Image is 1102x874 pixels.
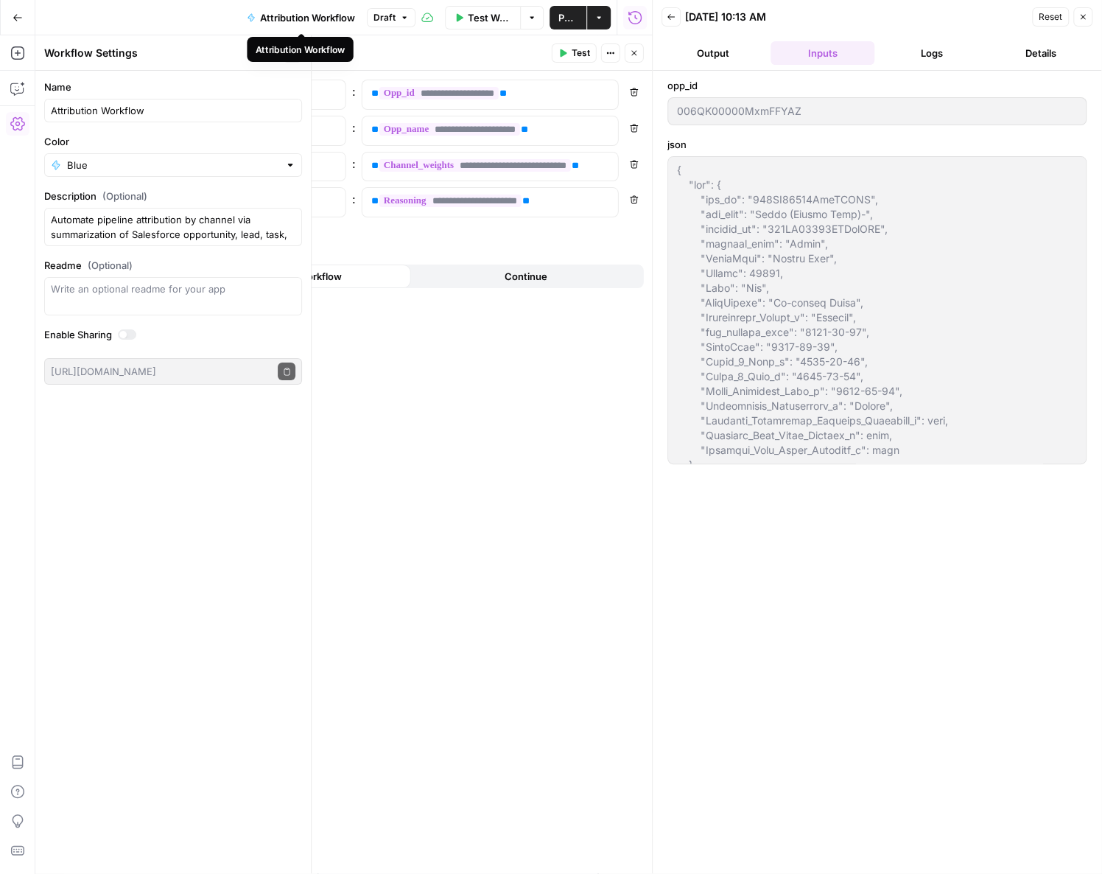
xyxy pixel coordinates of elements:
[102,189,147,203] span: (Optional)
[445,6,520,29] button: Test Workflow
[410,265,641,288] button: Continue
[44,327,302,342] label: Enable Sharing
[667,137,1087,152] label: json
[550,6,586,29] button: Publish
[51,103,295,118] input: Untitled
[367,8,415,27] button: Draft
[44,80,302,94] label: Name
[352,119,356,136] span: :
[260,10,355,25] span: Attribution Workflow
[558,10,578,25] span: Publish
[504,269,547,284] span: Continue
[249,269,342,284] span: Terminate Workflow
[572,46,590,60] span: Test
[88,258,133,273] span: (Optional)
[880,41,983,65] button: Logs
[771,41,874,65] button: Inputs
[468,10,511,25] span: Test Workflow
[667,78,1087,93] label: opp_id
[44,258,302,273] label: Readme
[44,189,302,203] label: Description
[44,46,278,60] div: Workflow Settings
[373,11,396,24] span: Draft
[552,43,597,63] button: Test
[1039,10,1062,24] span: Reset
[352,83,356,100] span: :
[67,158,279,172] input: Blue
[352,155,356,172] span: :
[256,42,345,56] div: Attribution Workflow
[989,41,1092,65] button: Details
[44,134,302,149] label: Color
[1032,7,1069,27] button: Reset
[238,6,364,29] button: Attribution Workflow
[51,212,295,242] textarea: Automate pipeline attribution by channel via summarization of Salesforce opportunity, lead, task,...
[661,41,765,65] button: Output
[352,190,356,208] span: :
